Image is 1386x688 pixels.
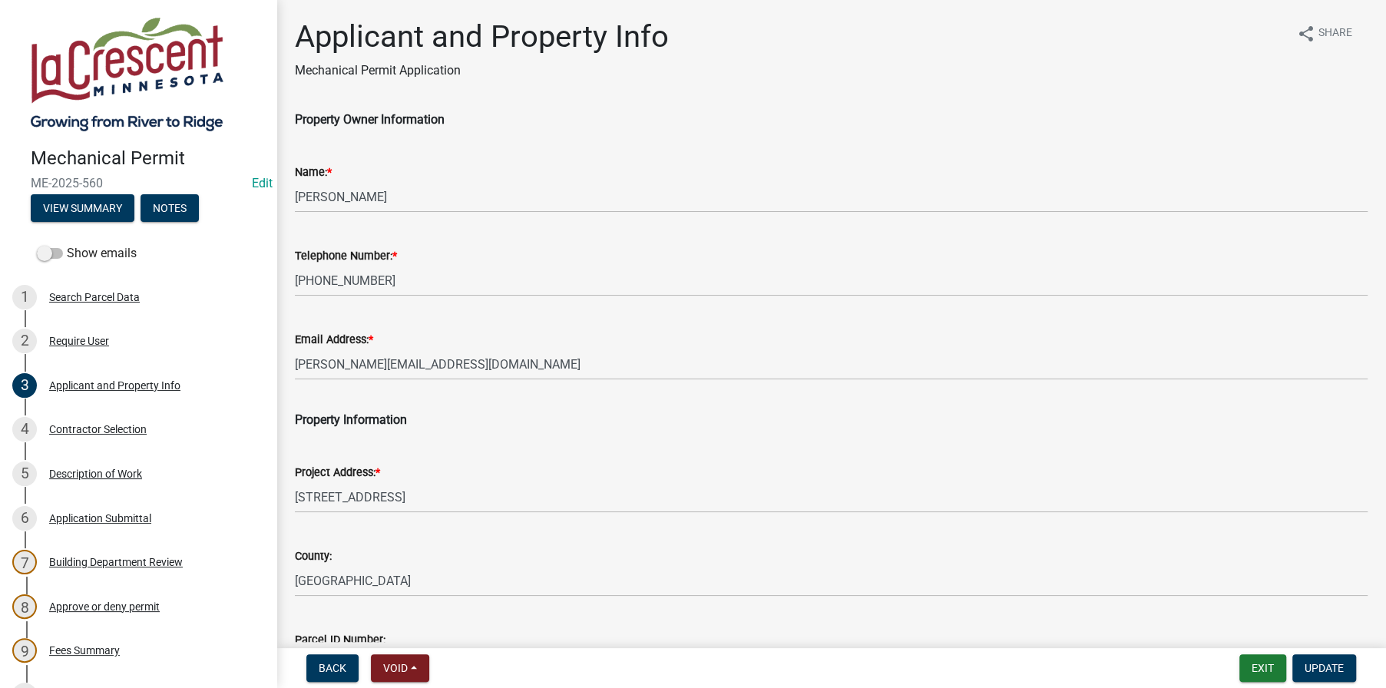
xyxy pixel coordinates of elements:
[252,176,273,190] a: Edit
[295,18,669,55] h1: Applicant and Property Info
[49,601,160,612] div: Approve or deny permit
[49,557,183,567] div: Building Department Review
[295,167,332,178] label: Name:
[371,654,429,682] button: Void
[319,662,346,674] span: Back
[12,417,37,442] div: 4
[295,61,669,80] p: Mechanical Permit Application
[1305,662,1344,674] span: Update
[49,292,140,303] div: Search Parcel Data
[141,194,199,222] button: Notes
[295,635,385,646] label: Parcel ID Number:
[383,662,408,674] span: Void
[1297,25,1315,43] i: share
[295,468,380,478] label: Project Address:
[12,506,37,531] div: 6
[49,380,180,391] div: Applicant and Property Info
[12,638,37,663] div: 9
[37,244,137,263] label: Show emails
[1292,654,1356,682] button: Update
[1318,25,1352,43] span: Share
[295,335,373,346] label: Email Address:
[12,329,37,353] div: 2
[31,176,246,190] span: ME-2025-560
[295,551,332,562] label: County:
[295,251,397,262] label: Telephone Number:
[12,461,37,486] div: 5
[295,112,445,127] span: Property Owner Information
[306,654,359,682] button: Back
[31,194,134,222] button: View Summary
[49,468,142,479] div: Description of Work
[1285,18,1364,48] button: shareShare
[31,203,134,215] wm-modal-confirm: Summary
[31,147,264,170] h4: Mechanical Permit
[12,594,37,619] div: 8
[49,424,147,435] div: Contractor Selection
[31,16,223,131] img: City of La Crescent, Minnesota
[49,336,109,346] div: Require User
[49,513,151,524] div: Application Submittal
[12,550,37,574] div: 7
[252,176,273,190] wm-modal-confirm: Edit Application Number
[295,412,407,427] span: Property Information
[1239,654,1286,682] button: Exit
[12,373,37,398] div: 3
[12,285,37,309] div: 1
[141,203,199,215] wm-modal-confirm: Notes
[49,645,120,656] div: Fees Summary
